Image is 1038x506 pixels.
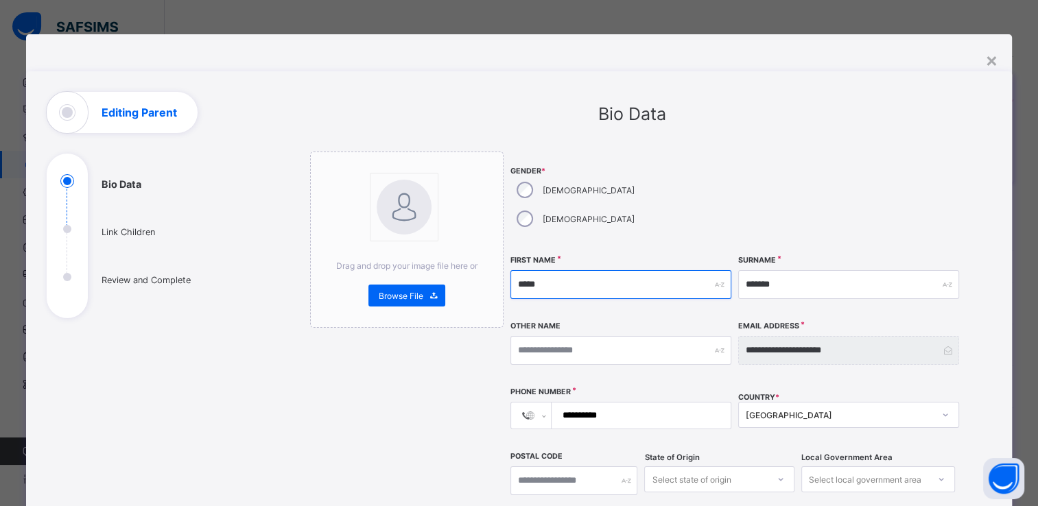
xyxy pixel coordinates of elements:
[510,452,563,461] label: Postal Code
[510,167,731,176] span: Gender
[102,107,177,118] h1: Editing Parent
[598,104,666,124] span: Bio Data
[644,453,699,462] span: State of Origin
[738,256,776,265] label: Surname
[543,214,635,224] label: [DEMOGRAPHIC_DATA]
[738,322,799,330] label: Email Address
[510,387,571,396] label: Phone Number
[336,261,477,271] span: Drag and drop your image file here or
[801,453,893,462] span: Local Government Area
[985,48,998,71] div: ×
[983,458,1024,499] button: Open asap
[652,466,731,492] div: Select state of origin
[379,291,423,301] span: Browse File
[377,180,432,234] img: bannerImage
[543,185,635,195] label: [DEMOGRAPHIC_DATA]
[809,466,921,492] div: Select local government area
[310,152,504,328] div: bannerImageDrag and drop your image file here orBrowse File
[746,410,934,420] div: [GEOGRAPHIC_DATA]
[510,322,561,330] label: Other Name
[738,393,779,402] span: COUNTRY
[510,256,556,265] label: First Name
